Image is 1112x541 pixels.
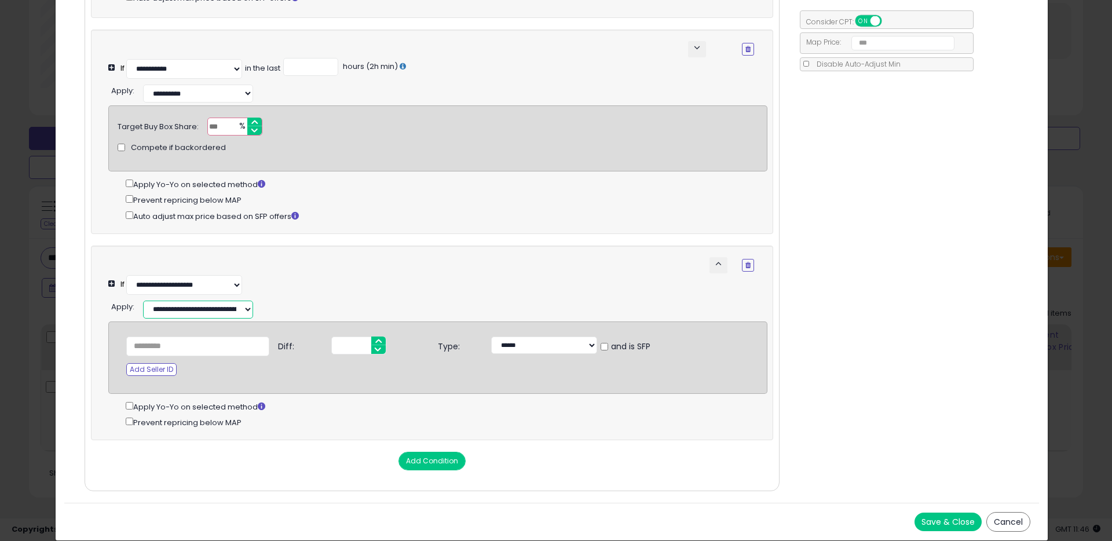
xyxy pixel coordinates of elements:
[118,118,199,133] div: Target Buy Box Share:
[278,337,331,352] span: Diff:
[341,61,398,72] span: hours (2h min)
[111,85,133,96] span: Apply
[126,193,767,206] div: Prevent repricing below MAP
[111,298,134,313] div: :
[915,513,982,531] button: Save & Close
[438,337,491,352] span: Type:
[398,452,466,470] button: Add Condition
[111,301,133,312] span: Apply
[245,63,280,74] div: in the last
[745,262,751,269] i: Remove Condition
[745,46,751,53] i: Remove Condition
[986,512,1030,532] button: Cancel
[111,82,134,97] div: :
[126,363,177,376] button: Add Seller ID
[811,59,901,69] span: Disable Auto-Adjust Min
[800,37,955,47] span: Map Price:
[126,400,767,413] div: Apply Yo-Yo on selected method
[126,209,767,222] div: Auto adjust max price based on SFP offers
[131,142,226,153] span: Compete if backordered
[800,17,897,27] span: Consider CPT:
[856,16,870,26] span: ON
[232,118,251,136] span: %
[608,341,650,352] span: and is SFP
[692,42,703,53] span: keyboard_arrow_down
[126,415,767,429] div: Prevent repricing below MAP
[713,258,724,269] span: keyboard_arrow_up
[880,16,898,26] span: OFF
[126,177,767,191] div: Apply Yo-Yo on selected method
